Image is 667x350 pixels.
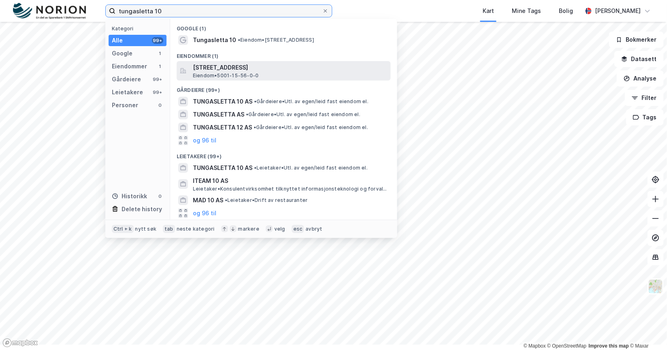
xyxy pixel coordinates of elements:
div: Leietakere (99+) [170,147,397,161]
button: Bokmerker [609,32,664,48]
div: Kart [483,6,494,16]
div: Mine Tags [512,6,541,16]
div: [PERSON_NAME] [595,6,641,16]
a: Mapbox homepage [2,338,38,348]
a: Mapbox [524,343,546,349]
img: norion-logo.80e7a08dc31c2e691866.png [13,3,86,19]
div: velg [274,226,285,232]
div: tab [163,225,175,233]
div: Alle [112,36,123,45]
span: • [254,124,256,130]
div: Eiendommer [112,62,147,71]
div: Delete history [122,204,162,214]
span: • [254,165,257,171]
button: Analyse [617,70,664,87]
div: nytt søk [135,226,157,232]
span: TUNGASLETTA 10 AS [193,163,252,173]
span: Leietaker • Konsulentvirksomhet tilknyttet informasjonsteknologi og forvaltning og drift av IT-sy... [193,186,389,192]
a: Improve this map [589,343,629,349]
span: Eiendom • 5001-15-56-0-0 [193,72,259,79]
span: [STREET_ADDRESS] [193,63,387,72]
div: 1 [157,63,163,70]
span: Gårdeiere • Utl. av egen/leid fast eiendom el. [254,124,368,131]
div: Gårdeiere [112,74,141,84]
span: TUNGASLETTA 12 AS [193,123,252,132]
div: Leietakere [112,87,143,97]
div: Kategori [112,25,167,32]
span: ITEAM 10 AS [193,176,387,186]
div: Google [112,49,133,58]
div: 99+ [152,76,163,83]
img: Z [648,279,663,294]
div: 99+ [152,37,163,44]
div: 0 [157,193,163,199]
span: TUNGASLETTA AS [193,110,244,119]
div: 99+ [152,89,163,95]
div: Google (1) [170,19,397,34]
span: MAD 10 AS [193,195,223,205]
button: og 96 til [193,208,216,218]
div: esc [292,225,304,233]
div: 0 [157,102,163,108]
span: Gårdeiere • Utl. av egen/leid fast eiendom el. [246,111,360,118]
div: Ctrl + k [112,225,134,233]
div: Gårdeiere (99+) [170,81,397,95]
div: markere [238,226,259,232]
span: Gårdeiere • Utl. av egen/leid fast eiendom el. [254,98,368,105]
span: TUNGASLETTA 10 AS [193,97,252,106]
div: 1 [157,50,163,57]
button: Datasett [614,51,664,67]
button: Filter [625,90,664,106]
span: Leietaker • Utl. av egen/leid fast eiendom el. [254,165,368,171]
span: • [238,37,240,43]
span: Tungasletta 10 [193,35,236,45]
div: Kontrollprogram for chat [626,311,667,350]
div: neste kategori [177,226,215,232]
div: Eiendommer (1) [170,47,397,61]
button: og 96 til [193,136,216,145]
div: Personer [112,100,138,110]
input: Søk på adresse, matrikkel, gårdeiere, leietakere eller personer [115,5,322,17]
div: avbryt [306,226,322,232]
iframe: Chat Widget [626,311,667,350]
div: Historikk [112,191,147,201]
span: Eiendom • [STREET_ADDRESS] [238,37,314,43]
span: Leietaker • Drift av restauranter [225,197,308,204]
a: OpenStreetMap [547,343,587,349]
button: Tags [626,109,664,125]
span: • [225,197,227,203]
span: • [254,98,257,104]
div: Bolig [559,6,573,16]
span: • [246,111,248,117]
